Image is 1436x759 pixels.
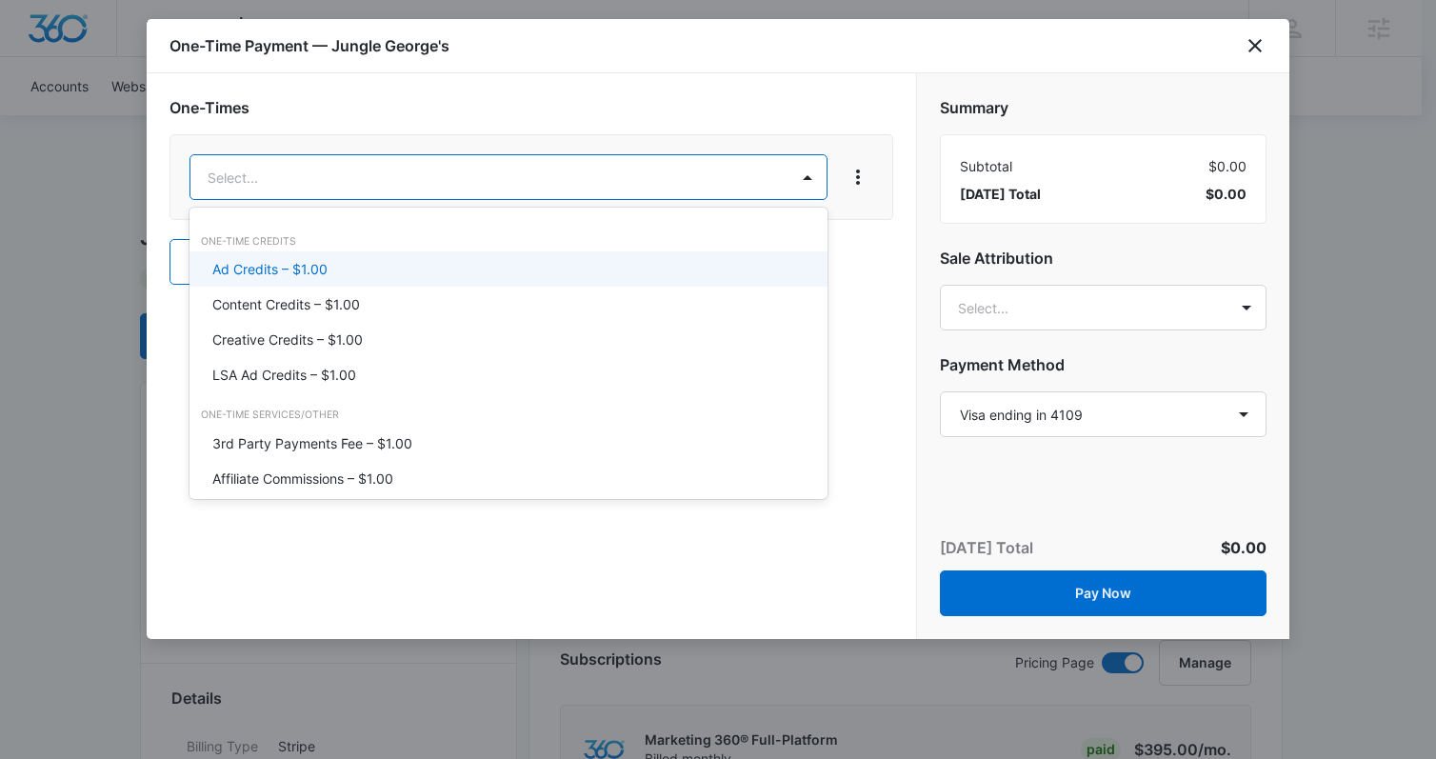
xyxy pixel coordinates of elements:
[189,408,828,423] div: One-Time Services/Other
[189,234,828,250] div: One-Time Credits
[212,294,360,314] p: Content Credits – $1.00
[212,259,328,279] p: Ad Credits – $1.00
[212,469,393,489] p: Affiliate Commissions – $1.00
[212,330,363,350] p: Creative Credits – $1.00
[212,365,356,385] p: LSA Ad Credits – $1.00
[212,433,412,453] p: 3rd Party Payments Fee – $1.00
